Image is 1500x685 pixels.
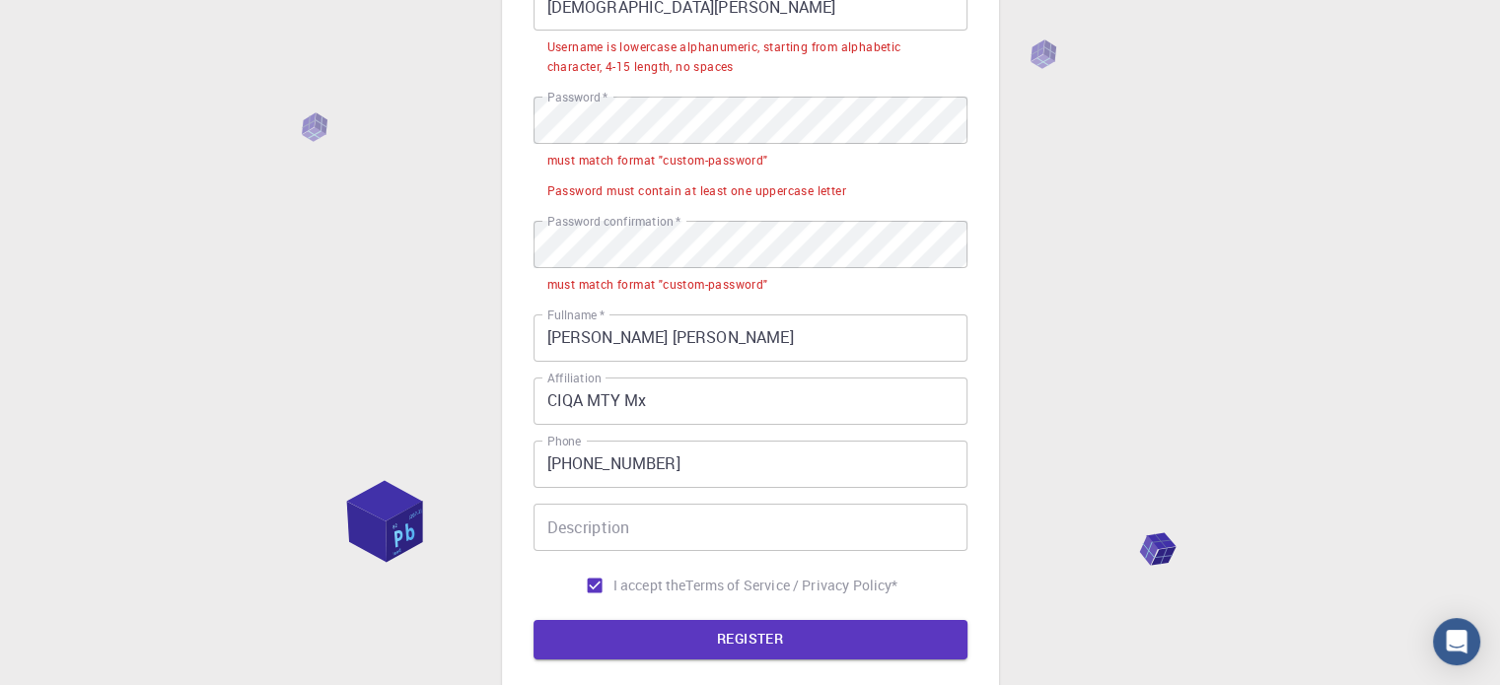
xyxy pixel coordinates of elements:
label: Phone [547,433,581,449]
label: Fullname [547,307,605,323]
div: Username is lowercase alphanumeric, starting from alphabetic character, 4-15 length, no spaces [547,37,954,77]
div: must match format "custom-password" [547,151,768,171]
label: Affiliation [547,370,601,386]
span: I accept the [613,576,686,595]
p: Terms of Service / Privacy Policy * [685,576,897,595]
button: REGISTER [534,620,967,659]
div: must match format "custom-password" [547,275,768,295]
a: Terms of Service / Privacy Policy* [685,576,897,595]
div: Password must contain at least one uppercase letter [547,181,846,201]
label: Password [547,89,607,105]
label: Password confirmation [547,213,680,230]
div: Open Intercom Messenger [1433,618,1480,665]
